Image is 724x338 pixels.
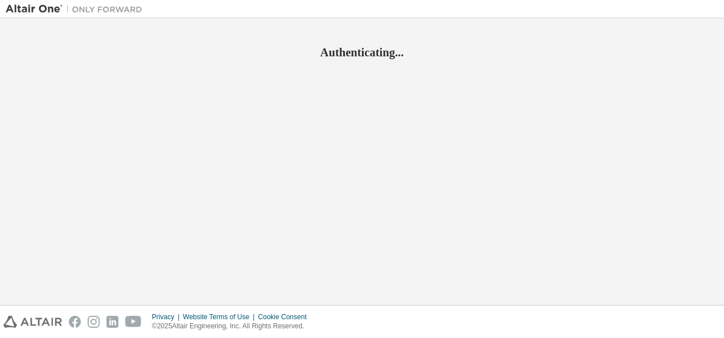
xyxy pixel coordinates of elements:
div: Cookie Consent [258,312,313,321]
div: Privacy [152,312,183,321]
h2: Authenticating... [6,45,718,60]
img: linkedin.svg [106,316,118,328]
img: facebook.svg [69,316,81,328]
p: © 2025 Altair Engineering, Inc. All Rights Reserved. [152,321,314,331]
div: Website Terms of Use [183,312,258,321]
img: altair_logo.svg [3,316,62,328]
img: youtube.svg [125,316,142,328]
img: Altair One [6,3,148,15]
img: instagram.svg [88,316,100,328]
